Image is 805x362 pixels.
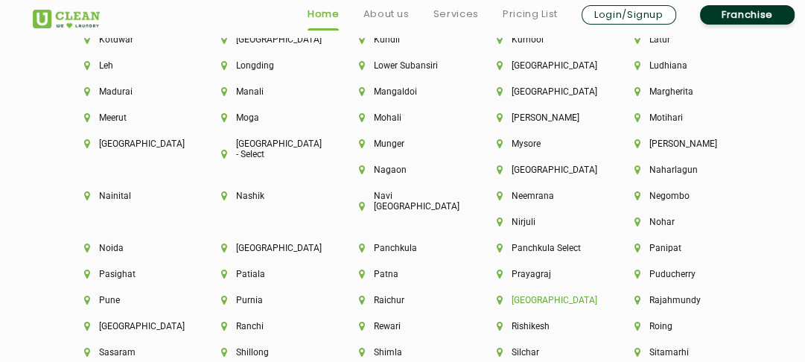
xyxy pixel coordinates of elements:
[359,86,446,97] li: Mangaldoi
[359,295,446,305] li: Raichur
[359,243,446,253] li: Panchkula
[497,269,584,279] li: Prayagraj
[84,112,171,123] li: Meerut
[634,269,722,279] li: Puducherry
[497,34,584,45] li: Kurnool
[221,243,308,253] li: [GEOGRAPHIC_DATA]
[497,191,584,201] li: Neemrana
[221,191,308,201] li: Nashik
[497,86,584,97] li: [GEOGRAPHIC_DATA]
[634,347,722,358] li: Sitamarhi
[359,112,446,123] li: Mohali
[634,321,722,331] li: Roing
[221,321,308,331] li: Ranchi
[84,191,171,201] li: Nainital
[497,295,584,305] li: [GEOGRAPHIC_DATA]
[634,243,722,253] li: Panipat
[359,191,446,212] li: Navi [GEOGRAPHIC_DATA]
[221,60,308,71] li: Longding
[84,60,171,71] li: Leh
[84,295,171,305] li: Pune
[634,86,722,97] li: Margherita
[497,60,584,71] li: [GEOGRAPHIC_DATA]
[84,347,171,358] li: Sasaram
[84,139,171,149] li: [GEOGRAPHIC_DATA]
[497,347,584,358] li: Silchar
[359,347,446,358] li: Shimla
[84,86,171,97] li: Madurai
[359,165,446,175] li: Nagaon
[84,269,171,279] li: Pasighat
[84,34,171,45] li: Kotdwar
[634,112,722,123] li: Motihari
[359,34,446,45] li: Kundli
[503,5,558,23] a: Pricing List
[221,269,308,279] li: Patiala
[359,269,446,279] li: Patna
[497,139,584,149] li: Mysore
[634,295,722,305] li: Rajahmundy
[221,139,308,159] li: [GEOGRAPHIC_DATA] - Select
[700,5,795,25] a: Franchise
[634,34,722,45] li: Latur
[497,217,584,227] li: Nirjuli
[308,5,340,23] a: Home
[634,60,722,71] li: Ludhiana
[221,112,308,123] li: Moga
[433,5,479,23] a: Services
[363,5,409,23] a: About us
[221,295,308,305] li: Purnia
[497,165,584,175] li: [GEOGRAPHIC_DATA]
[497,243,584,253] li: Panchkula Select
[84,243,171,253] li: Noida
[634,191,722,201] li: Negombo
[221,347,308,358] li: Shillong
[582,5,676,25] a: Login/Signup
[634,139,722,149] li: [PERSON_NAME]
[359,321,446,331] li: Rewari
[634,165,722,175] li: Naharlagun
[359,139,446,149] li: Munger
[84,321,171,331] li: [GEOGRAPHIC_DATA]
[359,60,446,71] li: Lower Subansiri
[497,112,584,123] li: [PERSON_NAME]
[634,217,722,227] li: Nohar
[497,321,584,331] li: Rishikesh
[221,86,308,97] li: Manali
[33,10,100,28] img: UClean Laundry and Dry Cleaning
[221,34,308,45] li: [GEOGRAPHIC_DATA]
